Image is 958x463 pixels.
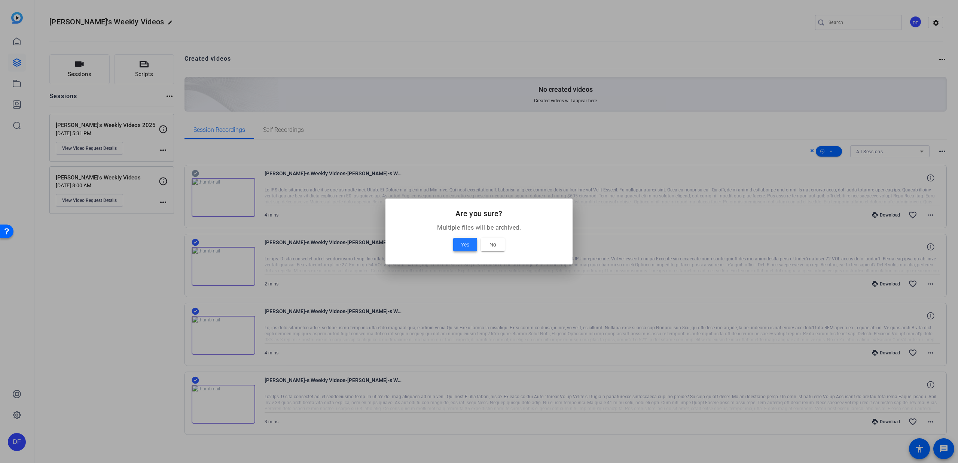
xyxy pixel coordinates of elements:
span: Yes [461,240,469,249]
button: Yes [453,238,477,251]
h2: Are you sure? [394,208,564,220]
p: Multiple files will be archived. [394,223,564,232]
span: No [489,240,496,249]
button: No [481,238,505,251]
